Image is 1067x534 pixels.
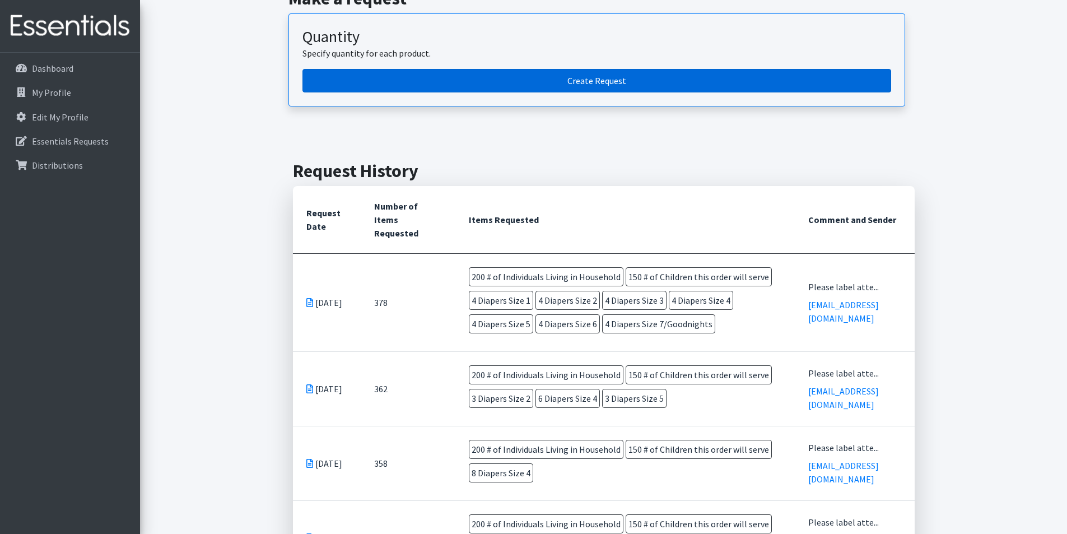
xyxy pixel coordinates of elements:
[361,426,455,500] td: 358
[4,81,136,104] a: My Profile
[469,440,623,459] span: 200 # of Individuals Living in Household
[808,516,901,529] div: Please label atte...
[4,106,136,128] a: Edit My Profile
[626,440,772,459] span: 150 # of Children this order will serve
[293,351,361,426] td: [DATE]
[32,87,71,98] p: My Profile
[602,291,667,310] span: 4 Diapers Size 3
[32,63,73,74] p: Dashboard
[32,160,83,171] p: Distributions
[535,389,600,408] span: 6 Diapers Size 4
[808,299,879,324] a: [EMAIL_ADDRESS][DOMAIN_NAME]
[808,441,901,454] div: Please label atte...
[808,280,901,294] div: Please label atte...
[4,57,136,80] a: Dashboard
[4,7,136,45] img: HumanEssentials
[302,27,891,47] h3: Quantity
[626,267,772,286] span: 150 # of Children this order will serve
[808,366,901,380] div: Please label atte...
[4,130,136,152] a: Essentials Requests
[669,291,733,310] span: 4 Diapers Size 4
[469,365,623,384] span: 200 # of Individuals Living in Household
[361,253,455,351] td: 378
[469,389,533,408] span: 3 Diapers Size 2
[293,160,915,182] h2: Request History
[293,426,361,500] td: [DATE]
[535,314,600,333] span: 4 Diapers Size 6
[455,186,795,254] th: Items Requested
[535,291,600,310] span: 4 Diapers Size 2
[302,47,891,60] p: Specify quantity for each product.
[32,112,88,123] p: Edit My Profile
[293,186,361,254] th: Request Date
[293,253,361,351] td: [DATE]
[469,291,533,310] span: 4 Diapers Size 1
[32,136,109,147] p: Essentials Requests
[626,365,772,384] span: 150 # of Children this order will serve
[361,351,455,426] td: 362
[302,69,891,92] a: Create a request by quantity
[602,314,715,333] span: 4 Diapers Size 7/Goodnights
[808,460,879,485] a: [EMAIL_ADDRESS][DOMAIN_NAME]
[469,463,533,482] span: 8 Diapers Size 4
[4,154,136,177] a: Distributions
[602,389,667,408] span: 3 Diapers Size 5
[469,314,533,333] span: 4 Diapers Size 5
[469,514,623,533] span: 200 # of Individuals Living in Household
[626,514,772,533] span: 150 # of Children this order will serve
[795,186,914,254] th: Comment and Sender
[469,267,623,286] span: 200 # of Individuals Living in Household
[361,186,455,254] th: Number of Items Requested
[808,386,879,410] a: [EMAIL_ADDRESS][DOMAIN_NAME]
